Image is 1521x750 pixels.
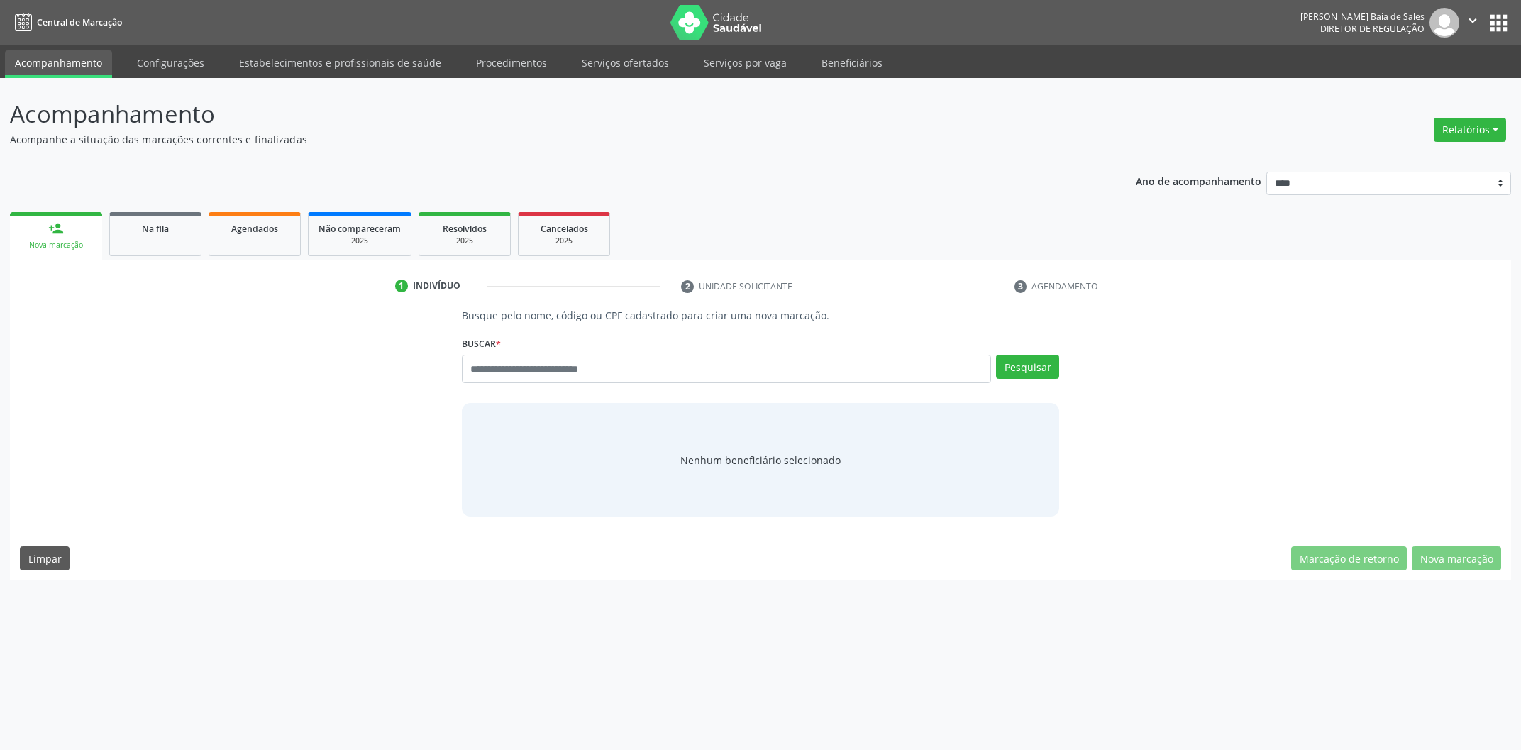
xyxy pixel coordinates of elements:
div: 2025 [529,236,599,246]
a: Estabelecimentos e profissionais de saúde [229,50,451,75]
button:  [1459,8,1486,38]
div: [PERSON_NAME] Baia de Sales [1300,11,1425,23]
a: Acompanhamento [5,50,112,78]
p: Acompanhe a situação das marcações correntes e finalizadas [10,132,1061,147]
img: img [1429,8,1459,38]
a: Serviços ofertados [572,50,679,75]
button: apps [1486,11,1511,35]
button: Relatórios [1434,118,1506,142]
button: Pesquisar [996,355,1059,379]
div: 1 [395,280,408,292]
span: Central de Marcação [37,16,122,28]
span: Na fila [142,223,169,235]
span: Nenhum beneficiário selecionado [680,453,841,468]
div: Indivíduo [413,280,460,292]
p: Busque pelo nome, código ou CPF cadastrado para criar uma nova marcação. [462,308,1059,323]
a: Procedimentos [466,50,557,75]
a: Central de Marcação [10,11,122,34]
a: Beneficiários [812,50,892,75]
label: Buscar [462,333,501,355]
span: Agendados [231,223,278,235]
div: 2025 [319,236,401,246]
div: 2025 [429,236,500,246]
a: Configurações [127,50,214,75]
a: Serviços por vaga [694,50,797,75]
i:  [1465,13,1481,28]
span: Resolvidos [443,223,487,235]
p: Acompanhamento [10,96,1061,132]
span: Cancelados [541,223,588,235]
p: Ano de acompanhamento [1136,172,1261,189]
span: Não compareceram [319,223,401,235]
button: Limpar [20,546,70,570]
span: Diretor de regulação [1320,23,1425,35]
div: Nova marcação [20,240,92,250]
div: person_add [48,221,64,236]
